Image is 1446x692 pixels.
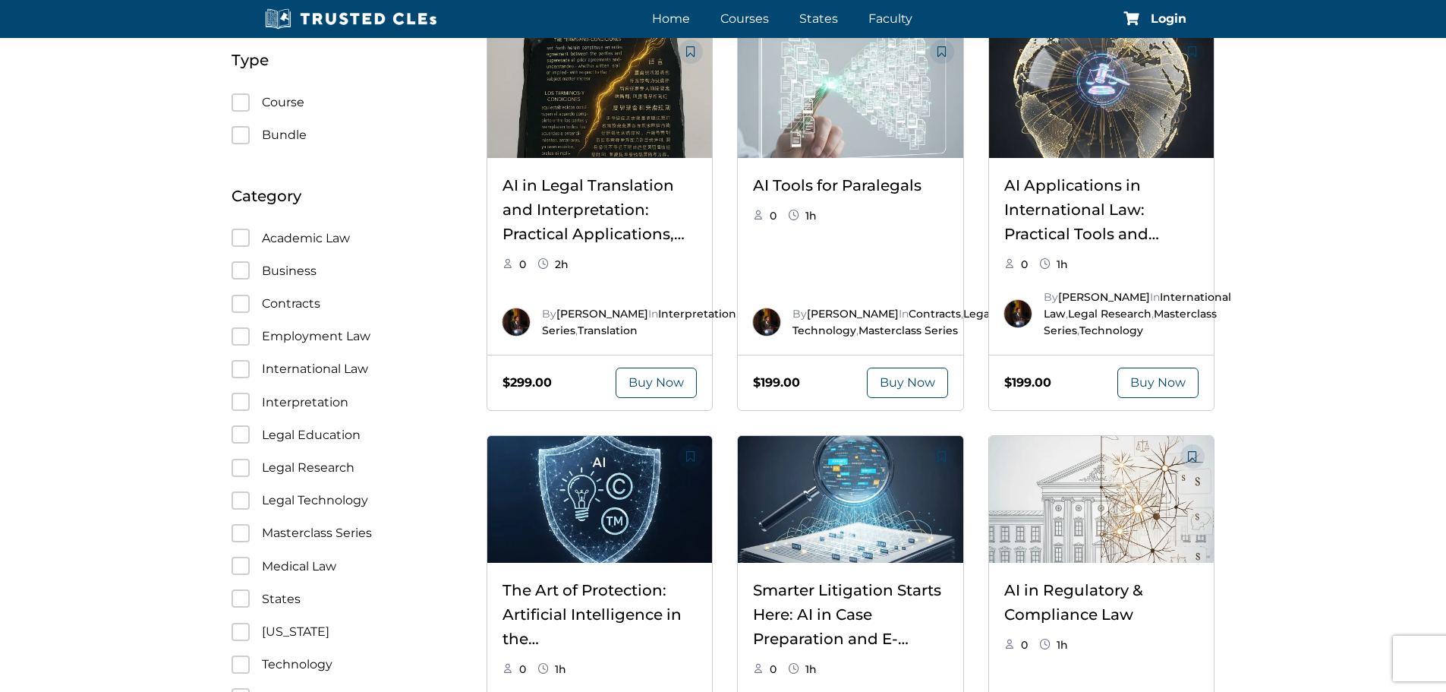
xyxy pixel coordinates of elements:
[502,581,682,672] a: The Art of Protection: Artificial Intelligence in the [GEOGRAPHIC_DATA]
[232,125,450,145] label: Bundle
[487,436,713,563] img: The Art of Protection: Artificial Intelligence in the IP Arena
[232,654,450,675] label: Technology
[792,305,993,340] div: By In , ,
[1004,173,1199,246] h3: AI Applications in International Law: Practical Tools and Strategies for Global Legal Practice
[1068,307,1151,321] a: Legal Research
[805,662,817,676] span: 1h
[753,308,780,336] img: Richard Estevez
[770,209,777,223] span: 0
[232,459,250,477] input: Legal Research
[989,31,1214,158] img: AI Applications in International Law: Practical Tools and Strategies for Global Legal Practice
[658,307,736,321] a: Interpretation
[858,324,958,337] a: Masterclass Series
[232,457,450,478] label: Legal Research
[578,324,638,337] a: Translation
[232,556,450,577] label: Medical Law
[1004,375,1051,390] span: $199.00
[232,295,250,313] input: Contracts
[738,436,963,563] img: Smarter Litigation Starts Here: AI in Case Preparation and E-Discovery
[502,173,698,246] h3: AI in Legal Translation and Interpretation: Practical Applications, Risks, and Best Practices
[805,209,817,223] span: 1h
[487,31,713,158] img: AI in Legal Translation and Interpretation: Practical Applications, Risks, and Best Practices
[232,93,250,112] input: Course
[232,92,450,112] label: Course
[232,557,250,575] input: Medical Law
[753,173,948,197] h3: AI Tools for Paralegals
[1057,638,1068,652] span: 1h
[1079,324,1143,337] a: Technology
[232,589,250,608] input: States
[865,8,916,30] a: Faculty
[232,46,450,74] h3: Type
[232,589,450,609] label: States
[232,182,450,210] h3: Category
[232,261,450,281] label: Business
[232,293,450,314] label: Contracts
[232,360,250,378] input: International Law
[555,662,566,676] span: 1h
[232,523,450,543] label: Masterclass Series
[989,436,1214,563] img: AI in Regulatory & Compliance Law
[542,305,802,340] div: By In , ,
[1117,368,1199,398] a: Buy Now
[232,326,450,346] label: Employment Law
[1004,581,1143,624] a: AI in Regulatory & Compliance Law
[753,578,948,651] h3: Smarter Litigation Starts Here: AI in Case Preparation and E-Discovery
[232,261,250,280] input: Business
[753,176,921,194] a: AI Tools for Paralegals
[717,8,773,30] a: Courses
[232,490,450,510] label: Legal Technology
[770,662,777,676] span: 0
[232,656,250,674] input: Technology
[1004,300,1032,327] img: Richard Estevez
[807,307,899,321] a: [PERSON_NAME]
[232,524,250,542] input: Masterclass Series
[1021,258,1028,271] span: 0
[1004,176,1160,292] a: AI Applications in International Law: Practical Tools and Strategies for Global Legal Practice
[232,229,250,247] input: Academic Law
[232,425,450,445] label: Legal Education
[232,621,450,642] label: [US_STATE]
[753,375,800,390] span: $199.00
[232,425,250,444] input: Legal Education
[616,368,697,398] a: Buy Now
[232,623,250,641] input: [US_STATE]
[1004,578,1199,627] h3: AI in Regulatory & Compliance Law
[738,31,963,158] img: AI Tools for Paralegals
[232,393,250,411] input: Interpretation
[795,8,842,30] a: States
[1151,13,1186,25] a: Login
[1044,289,1231,340] div: By In , , ,
[1057,258,1068,271] span: 1h
[909,307,961,321] a: Contracts
[1058,290,1150,304] a: [PERSON_NAME]
[502,176,691,267] a: AI in Legal Translation and Interpretation: Practical Applications, Risks, and Best Practices
[519,258,526,271] span: 0
[1021,638,1028,652] span: 0
[232,126,250,144] input: Bundle
[232,491,250,510] input: Legal Technology
[502,308,530,336] img: Richard Estevez
[232,327,250,346] input: Employment Law
[502,375,552,390] span: $299.00
[555,258,569,271] span: 2h
[519,662,526,676] span: 0
[502,578,698,651] h3: The Art of Protection: Artificial Intelligence in the IP Arena
[232,392,450,412] label: Interpretation
[648,8,694,30] a: Home
[232,359,450,379] label: International Law
[232,228,450,248] label: Academic Law
[556,307,648,321] a: [PERSON_NAME]
[867,368,948,398] a: Buy Now
[753,581,941,672] a: Smarter Litigation Starts Here: AI in Case Preparation and E-Discovery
